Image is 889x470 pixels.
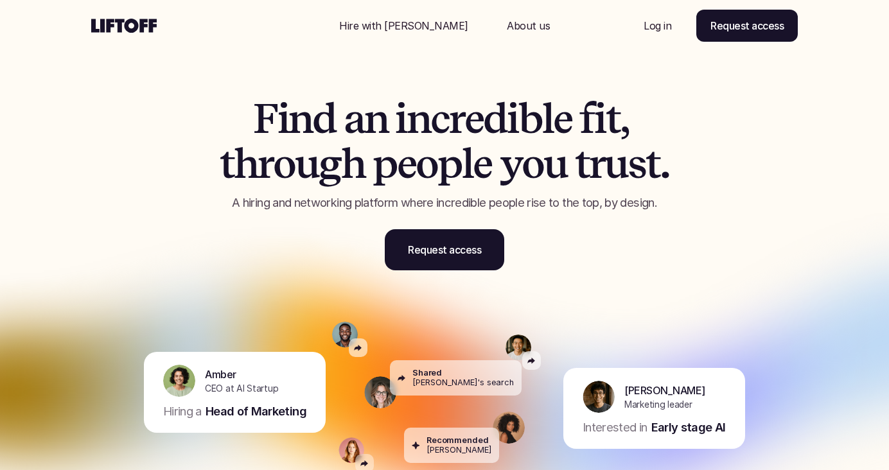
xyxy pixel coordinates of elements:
a: Nav Link [491,10,565,41]
p: CEO at AI Startup [205,381,278,395]
p: Amber [205,366,236,381]
span: t [646,141,660,186]
span: e [397,141,416,186]
p: [PERSON_NAME]'s search [412,378,514,387]
span: d [312,96,336,141]
span: r [449,96,464,141]
a: Nav Link [628,10,687,41]
span: b [518,96,542,141]
span: r [589,141,604,186]
span: a [344,96,364,141]
a: Request access [696,10,798,42]
span: t [220,141,234,186]
span: r [258,141,273,186]
span: e [553,96,572,141]
span: d [483,96,507,141]
span: y [500,141,522,186]
span: g [318,141,341,186]
p: [PERSON_NAME] [624,382,705,397]
a: Request access [385,229,504,270]
p: [PERSON_NAME] [427,445,491,455]
span: . [660,141,669,186]
span: o [273,141,295,186]
span: o [522,141,543,186]
p: Shared [412,368,442,378]
a: Nav Link [324,10,484,41]
span: t [606,96,620,141]
span: u [295,141,319,186]
p: Request access [710,18,784,33]
span: l [462,141,473,186]
span: f [579,96,594,141]
span: o [416,141,437,186]
span: , [620,96,629,141]
span: c [430,96,449,141]
p: Log in [644,18,671,33]
span: u [543,141,567,186]
p: Recommended [427,435,489,445]
p: Interested in [583,419,647,436]
p: Head of Marketing [206,403,306,420]
span: h [234,141,258,186]
p: Hiring a [163,403,202,420]
p: A hiring and networking platform where incredible people rise to the top, by design. [172,195,717,211]
span: h [341,141,365,186]
span: p [373,141,397,186]
span: n [407,96,430,141]
span: e [473,141,492,186]
span: p [437,141,462,186]
span: u [604,141,628,186]
span: F [253,96,277,141]
span: s [628,141,646,186]
span: n [288,96,312,141]
span: i [277,96,289,141]
p: About us [507,18,550,33]
span: i [395,96,407,141]
span: n [364,96,388,141]
span: l [542,96,553,141]
span: e [464,96,484,141]
p: Marketing leader [624,397,692,411]
p: Request access [408,242,481,257]
span: i [594,96,606,141]
p: Early stage AI [651,419,726,436]
span: t [575,141,589,186]
p: Hire with [PERSON_NAME] [339,18,468,33]
span: i [507,96,518,141]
